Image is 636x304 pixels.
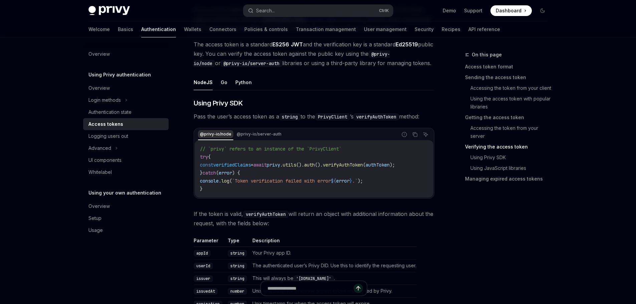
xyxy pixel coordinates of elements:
span: The access token is a standard and the verification key is a standard public key. You can verify ... [194,40,434,68]
div: Overview [88,202,110,210]
a: Transaction management [296,21,356,37]
span: .` [352,178,358,184]
a: Recipes [442,21,460,37]
a: Authentication [141,21,176,37]
span: ( [229,178,232,184]
button: Search...CtrlK [243,5,393,17]
span: } [200,170,203,176]
a: Overview [83,48,169,60]
a: Usage [83,224,169,236]
span: await [253,162,267,168]
span: `Token verification failed with error [232,178,331,184]
div: Access tokens [88,120,123,128]
a: Overview [83,200,169,212]
span: error [219,170,232,176]
td: This will always be . [250,272,416,285]
a: Ed25519 [396,41,418,48]
span: log [221,178,229,184]
span: ); [390,162,395,168]
div: @privy-io/server-auth [235,130,283,138]
a: Accessing the token from your client [470,83,553,93]
code: @privy-io/server-auth [221,60,282,67]
td: The authenticated user’s Privy DID. Use this to identify the requesting user. [250,259,416,272]
div: Setup [88,214,101,222]
span: Ctrl K [379,8,389,13]
a: Logging users out [83,130,169,142]
span: privy [267,162,280,168]
a: Connectors [209,21,236,37]
a: Using the access token with popular libraries [470,93,553,112]
code: string [228,250,247,257]
span: const [200,162,213,168]
button: Report incorrect code [400,130,409,139]
span: ); [358,178,363,184]
a: User management [364,21,407,37]
code: '[DOMAIN_NAME]' [293,275,334,282]
a: Using JavaScript libraries [470,163,553,174]
a: Access token format [465,61,553,72]
span: ( [363,162,366,168]
a: Whitelabel [83,166,169,178]
div: Whitelabel [88,168,112,176]
a: Verifying the access token [465,141,553,152]
code: issuer [194,275,213,282]
span: If the token is valid, will return an object with additional information about the request, with ... [194,209,434,228]
button: Go [221,74,227,90]
div: @privy-io/node [198,130,233,138]
a: Welcome [88,21,110,37]
div: Search... [256,7,275,15]
div: Logging users out [88,132,128,140]
a: Dashboard [490,5,532,16]
code: verifyAuthToken [354,113,399,120]
div: Authentication state [88,108,132,116]
span: verifiedClaims [213,162,251,168]
a: Managing expired access tokens [465,174,553,184]
span: ( [216,170,219,176]
a: Using Privy SDK [470,152,553,163]
td: Your Privy app ID. [250,247,416,259]
a: Authentication state [83,106,169,118]
button: Copy the contents from the code block [411,130,419,139]
a: JWT [291,41,303,48]
span: } [350,178,352,184]
div: Overview [88,50,110,58]
span: } [200,186,203,192]
a: Support [464,7,482,14]
span: (). [315,162,323,168]
a: Setup [83,212,169,224]
span: // `privy` refers to an instance of the `PrivyClient` [200,146,342,152]
span: console [200,178,219,184]
a: Overview [83,82,169,94]
a: Accessing the token from your server [470,123,553,141]
span: auth [304,162,315,168]
span: Pass the user’s access token as a to the ’s method: [194,112,434,121]
span: utils [283,162,296,168]
div: Advanced [88,144,111,152]
a: Sending the access token [465,72,553,83]
a: Access tokens [83,118,169,130]
span: ${ [331,178,336,184]
th: Type [225,237,250,247]
button: Python [235,74,252,90]
div: UI components [88,156,122,164]
a: Security [415,21,434,37]
a: Demo [443,7,456,14]
span: error [336,178,350,184]
span: . [280,162,283,168]
div: Usage [88,226,103,234]
span: { [208,154,211,160]
h5: Using Privy authentication [88,71,151,79]
th: Parameter [194,237,225,247]
span: = [251,162,253,168]
button: NodeJS [194,74,213,90]
th: Description [250,237,416,247]
code: verifyAuthToken [243,211,288,218]
code: appId [194,250,211,257]
a: ES256 [272,41,289,48]
span: Using Privy SDK [194,98,243,108]
a: Wallets [184,21,201,37]
code: @privy-io/node [194,50,390,67]
span: catch [203,170,216,176]
div: Overview [88,84,110,92]
a: Basics [118,21,133,37]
